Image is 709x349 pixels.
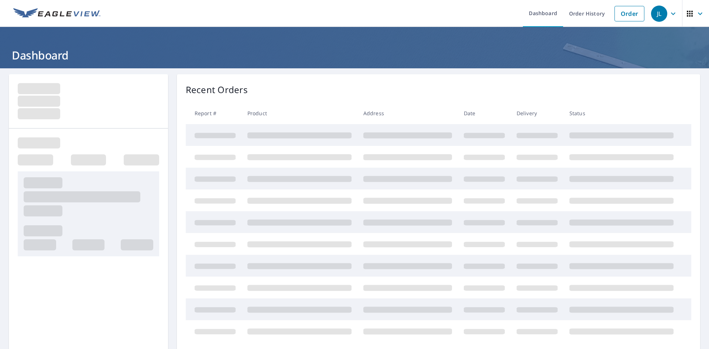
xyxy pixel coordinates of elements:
th: Product [242,102,357,124]
th: Address [357,102,458,124]
th: Report # [186,102,242,124]
th: Status [564,102,679,124]
th: Delivery [511,102,564,124]
p: Recent Orders [186,83,248,96]
a: Order [614,6,644,21]
img: EV Logo [13,8,100,19]
th: Date [458,102,511,124]
div: JL [651,6,667,22]
h1: Dashboard [9,48,700,63]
